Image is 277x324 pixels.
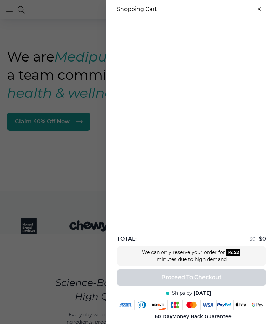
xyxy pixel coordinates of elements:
[259,235,266,242] span: $ 0
[151,300,166,310] img: discover
[226,249,240,256] div: :
[140,249,243,263] div: We can only reserve your order for minutes due to high demand
[252,2,266,16] button: close-cart
[155,313,172,320] strong: 60 Day
[184,300,199,310] img: mastercard
[172,290,192,296] span: Ships by
[117,6,157,12] h3: Shopping Cart
[134,300,149,310] img: diners-club
[216,300,232,310] img: paypal
[233,300,248,310] img: apple
[117,235,137,243] span: TOTAL:
[200,300,215,310] img: visa
[118,300,133,310] img: amex
[194,290,211,296] span: [DATE]
[250,300,265,310] img: google
[227,249,232,256] div: 14
[249,236,255,242] span: $ 0
[167,300,183,310] img: jcb
[234,249,239,256] div: 52
[155,313,232,320] span: Money Back Guarantee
